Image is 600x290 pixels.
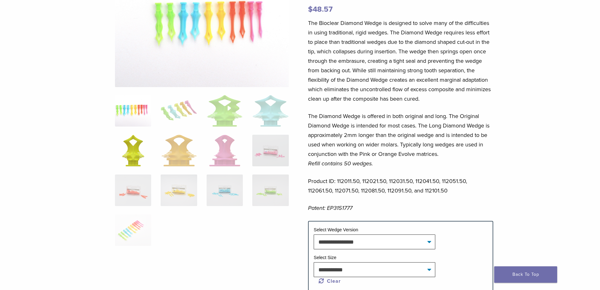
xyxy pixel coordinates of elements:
p: Product ID: 112011.50, 112021.50, 112031.50, 112041.50, 112051.50, 112061.50, 112071.50, 112081.5... [308,176,493,195]
img: Diamond Wedge and Long Diamond Wedge - Image 5 [122,135,145,166]
a: Back To Top [494,266,557,283]
img: Diamond Wedge and Long Diamond Wedge - Image 6 [162,135,197,166]
img: DSC_0187_v3-1920x1218-1-324x324.png [115,95,151,127]
img: Diamond Wedge and Long Diamond Wedge - Image 8 [252,135,289,166]
p: The Bioclear Diamond Wedge is designed to solve many of the difficulties in using traditional, ri... [308,18,493,104]
a: Clear [319,278,341,284]
em: Refill contains 50 wedges. [308,160,373,167]
img: Diamond Wedge and Long Diamond Wedge - Image 10 [161,175,197,206]
label: Select Wedge Version [314,227,358,232]
bdi: 48.57 [308,5,333,14]
span: $ [308,5,313,14]
p: The Diamond Wedge is offered in both original and long. The Original Diamond Wedge is intended fo... [308,111,493,168]
img: Diamond Wedge and Long Diamond Wedge - Image 11 [207,175,243,206]
em: Patent: EP3151777 [308,204,352,211]
img: Diamond Wedge and Long Diamond Wedge - Image 3 [207,95,243,127]
img: Diamond Wedge and Long Diamond Wedge - Image 13 [115,214,151,246]
label: Select Size [314,255,336,260]
img: Diamond Wedge and Long Diamond Wedge - Image 12 [252,175,289,206]
img: Diamond Wedge and Long Diamond Wedge - Image 7 [209,135,240,166]
img: Diamond Wedge and Long Diamond Wedge - Image 4 [252,95,289,127]
img: Diamond Wedge and Long Diamond Wedge - Image 9 [115,175,151,206]
img: Diamond Wedge and Long Diamond Wedge - Image 2 [161,95,197,127]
